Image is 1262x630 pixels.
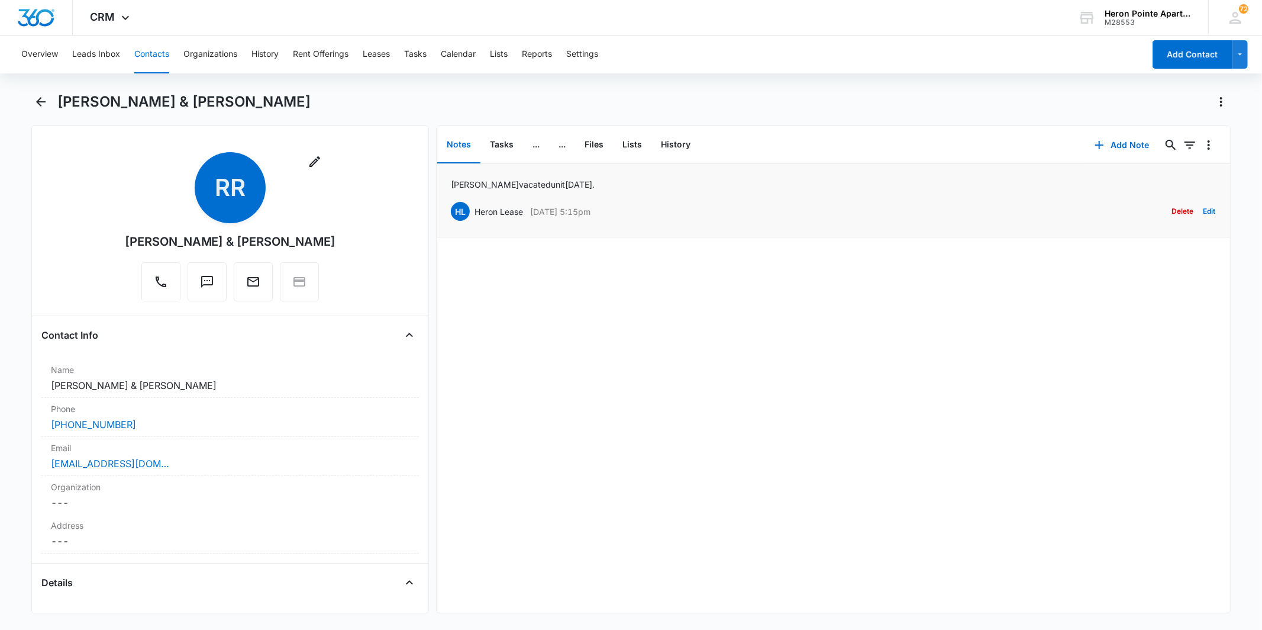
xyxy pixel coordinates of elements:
[51,534,409,548] dd: ---
[51,611,409,623] label: Source
[57,93,311,111] h1: [PERSON_NAME] & [PERSON_NAME]
[188,281,227,291] a: Text
[51,364,409,376] label: Name
[1161,136,1180,155] button: Search...
[523,127,549,163] button: ...
[91,11,115,23] span: CRM
[234,281,273,291] a: Email
[400,326,419,345] button: Close
[549,127,575,163] button: ...
[51,442,409,454] label: Email
[363,36,390,73] button: Leases
[183,36,237,73] button: Organizations
[188,262,227,301] button: Text
[1239,4,1248,14] span: 72
[1212,92,1231,111] button: Actions
[530,205,590,218] p: [DATE] 5:15pm
[41,437,418,476] div: Email[EMAIL_ADDRESS][DOMAIN_NAME]
[31,92,50,111] button: Back
[613,127,651,163] button: Lists
[41,328,98,342] h4: Contact Info
[566,36,598,73] button: Settings
[141,262,180,301] button: Call
[441,36,476,73] button: Calendar
[1083,131,1161,159] button: Add Note
[51,519,409,532] label: Address
[51,457,169,471] a: [EMAIL_ADDRESS][DOMAIN_NAME]
[1203,200,1216,223] button: Edit
[437,127,480,163] button: Notes
[480,127,523,163] button: Tasks
[490,36,508,73] button: Lists
[1105,9,1191,18] div: account name
[451,178,595,191] p: [PERSON_NAME] vacated unit [DATE].
[404,36,427,73] button: Tasks
[475,205,523,218] p: Heron Lease
[51,378,409,393] dd: [PERSON_NAME] & [PERSON_NAME]
[575,127,613,163] button: Files
[21,36,58,73] button: Overview
[293,36,348,73] button: Rent Offerings
[41,515,418,554] div: Address---
[134,36,169,73] button: Contacts
[51,403,409,415] label: Phone
[125,233,336,250] div: [PERSON_NAME] & [PERSON_NAME]
[141,281,180,291] a: Call
[41,476,418,515] div: Organization---
[1105,18,1191,27] div: account id
[234,262,273,301] button: Email
[41,359,418,398] div: Name[PERSON_NAME] & [PERSON_NAME]
[400,573,419,592] button: Close
[1180,136,1199,155] button: Filters
[1239,4,1248,14] div: notifications count
[1153,40,1232,69] button: Add Contact
[251,36,279,73] button: History
[1172,200,1194,223] button: Delete
[451,202,470,221] span: HL
[41,576,73,590] h4: Details
[72,36,120,73] button: Leads Inbox
[51,417,136,432] a: [PHONE_NUMBER]
[51,496,409,510] dd: ---
[51,481,409,493] label: Organization
[41,398,418,437] div: Phone[PHONE_NUMBER]
[651,127,700,163] button: History
[195,152,266,223] span: RR
[1199,136,1218,155] button: Overflow Menu
[522,36,552,73] button: Reports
